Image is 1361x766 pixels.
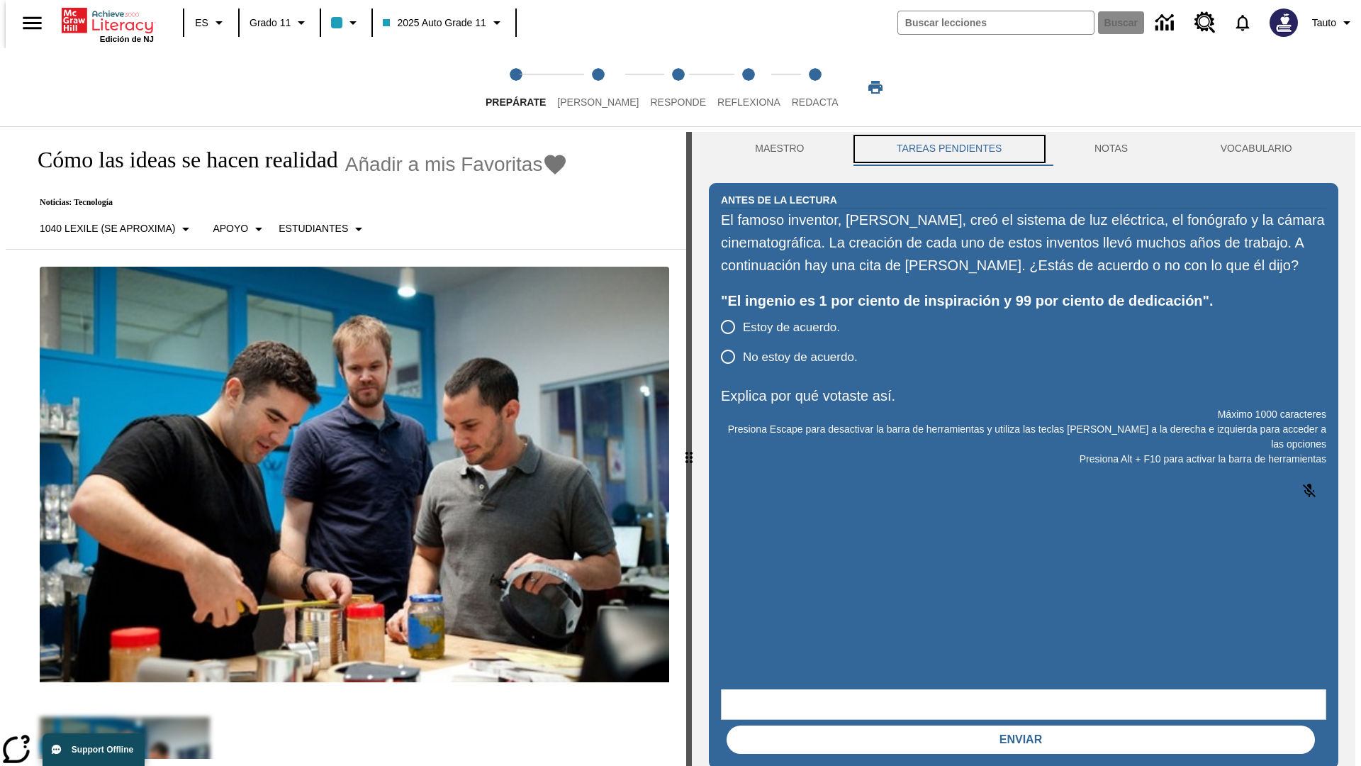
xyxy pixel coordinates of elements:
button: Abrir el menú lateral [11,2,53,44]
input: Buscar campo [898,11,1094,34]
a: Centro de información [1147,4,1186,43]
button: Grado: Grado 11, Elige un grado [244,10,315,35]
span: 2025 Auto Grade 11 [383,16,486,30]
button: Clase: 2025 Auto Grade 11, Selecciona una clase [377,10,510,35]
img: Avatar [1270,9,1298,37]
p: Presiona Alt + F10 para activar la barra de herramientas [721,452,1326,467]
div: activity [692,132,1355,766]
p: Noticias: Tecnología [23,197,568,208]
span: Responde [650,96,706,108]
h2: Antes de la lectura [721,192,837,208]
button: Prepárate step 1 of 5 [474,48,557,126]
button: El color de la clase es azul claro. Cambiar el color de la clase. [325,10,367,35]
button: Enviar [727,726,1315,754]
button: Escoja un nuevo avatar [1261,4,1306,41]
span: Prepárate [486,96,546,108]
button: Haga clic para activar la función de reconocimiento de voz [1292,474,1326,508]
button: Perfil/Configuración [1306,10,1361,35]
div: poll [721,312,869,372]
span: Redacta [792,96,839,108]
div: reading [6,132,686,759]
a: Notificaciones [1224,4,1261,41]
button: Añadir a mis Favoritas - Cómo las ideas se hacen realidad [345,152,569,177]
div: Pulsa la tecla de intro o la barra espaciadora y luego presiona las flechas de derecha e izquierd... [686,132,692,766]
button: Seleccionar estudiante [273,216,373,242]
span: Support Offline [72,745,133,755]
button: VOCABULARIO [1174,132,1338,166]
span: Reflexiona [717,96,780,108]
span: Añadir a mis Favoritas [345,153,543,176]
body: Explica por qué votaste así. Máximo 1000 caracteres Presiona Alt + F10 para activar la barra de h... [6,11,207,24]
div: Instructional Panel Tabs [709,132,1338,166]
p: Presiona Escape para desactivar la barra de herramientas y utiliza las teclas [PERSON_NAME] a la ... [721,422,1326,452]
button: Lee step 2 of 5 [546,48,650,126]
button: Imprimir [853,74,898,100]
button: Reflexiona step 4 of 5 [706,48,792,126]
button: Seleccione Lexile, 1040 Lexile (Se aproxima) [34,216,200,242]
button: TAREAS PENDIENTES [851,132,1048,166]
button: Redacta step 5 of 5 [780,48,850,126]
div: El famoso inventor, [PERSON_NAME], creó el sistema de luz eléctrica, el fonógrafo y la cámara cin... [721,209,1326,277]
button: Responde step 3 of 5 [639,48,717,126]
div: Portada [62,5,154,43]
img: El fundador de Quirky, Ben Kaufman prueba un nuevo producto con un compañero de trabajo, Gaz Brow... [40,267,669,682]
span: Edición de NJ [100,35,154,43]
p: Apoyo [213,221,248,236]
p: Máximo 1000 caracteres [721,407,1326,422]
div: "El ingenio es 1 por ciento de inspiración y 99 por ciento de dedicación". [721,289,1326,312]
span: Tauto [1312,16,1336,30]
button: NOTAS [1048,132,1175,166]
span: No estoy de acuerdo. [743,348,858,367]
p: 1040 Lexile (Se aproxima) [40,221,175,236]
p: Estudiantes [279,221,348,236]
button: Tipo de apoyo, Apoyo [207,216,273,242]
span: [PERSON_NAME] [557,96,639,108]
button: Maestro [709,132,851,166]
button: Lenguaje: ES, Selecciona un idioma [189,10,234,35]
span: ES [195,16,208,30]
h1: Cómo las ideas se hacen realidad [23,147,338,173]
a: Centro de recursos, Se abrirá en una pestaña nueva. [1186,4,1224,42]
span: Grado 11 [250,16,291,30]
span: Estoy de acuerdo. [743,318,840,337]
button: Support Offline [43,733,145,766]
p: Explica por qué votaste así. [721,384,1326,407]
